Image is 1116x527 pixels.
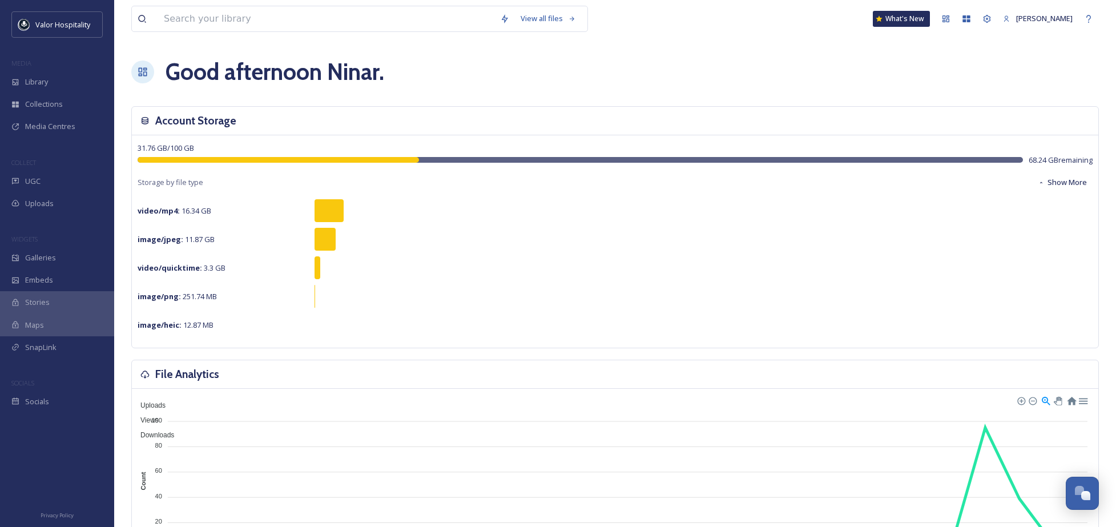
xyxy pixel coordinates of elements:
[158,6,494,31] input: Search your library
[25,198,54,209] span: Uploads
[25,297,50,308] span: Stories
[138,177,203,188] span: Storage by file type
[1078,395,1087,405] div: Menu
[138,291,217,301] span: 251.74 MB
[138,263,202,273] strong: video/quicktime :
[25,275,53,285] span: Embeds
[140,472,147,490] text: Count
[155,493,162,500] tspan: 40
[25,396,49,407] span: Socials
[138,320,182,330] strong: image/heic :
[155,366,219,383] h3: File Analytics
[1066,477,1099,510] button: Open Chat
[997,7,1078,30] a: [PERSON_NAME]
[1066,395,1076,405] div: Reset Zoom
[155,442,162,449] tspan: 80
[151,416,162,423] tspan: 100
[166,55,384,89] h1: Good afternoon Ninar .
[25,320,44,331] span: Maps
[138,320,213,330] span: 12.87 MB
[138,206,180,216] strong: video/mp4 :
[1016,13,1073,23] span: [PERSON_NAME]
[25,121,75,132] span: Media Centres
[11,59,31,67] span: MEDIA
[138,206,211,216] span: 16.34 GB
[138,263,225,273] span: 3.3 GB
[1054,397,1061,404] div: Panning
[35,19,90,30] span: Valor Hospitality
[25,342,57,353] span: SnapLink
[11,158,36,167] span: COLLECT
[18,19,30,30] img: images
[1017,396,1025,404] div: Zoom In
[11,235,38,243] span: WIDGETS
[11,379,34,387] span: SOCIALS
[132,416,159,424] span: Views
[1041,395,1050,405] div: Selection Zoom
[138,291,181,301] strong: image/png :
[41,512,74,519] span: Privacy Policy
[25,77,48,87] span: Library
[132,431,174,439] span: Downloads
[155,467,162,474] tspan: 60
[25,252,56,263] span: Galleries
[25,99,63,110] span: Collections
[138,234,183,244] strong: image/jpeg :
[132,401,166,409] span: Uploads
[138,234,215,244] span: 11.87 GB
[41,508,74,521] a: Privacy Policy
[515,7,582,30] a: View all files
[1029,155,1093,166] span: 68.24 GB remaining
[138,143,194,153] span: 31.76 GB / 100 GB
[155,112,236,129] h3: Account Storage
[1028,396,1036,404] div: Zoom Out
[155,518,162,525] tspan: 20
[25,176,41,187] span: UGC
[873,11,930,27] a: What's New
[1032,171,1093,194] button: Show More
